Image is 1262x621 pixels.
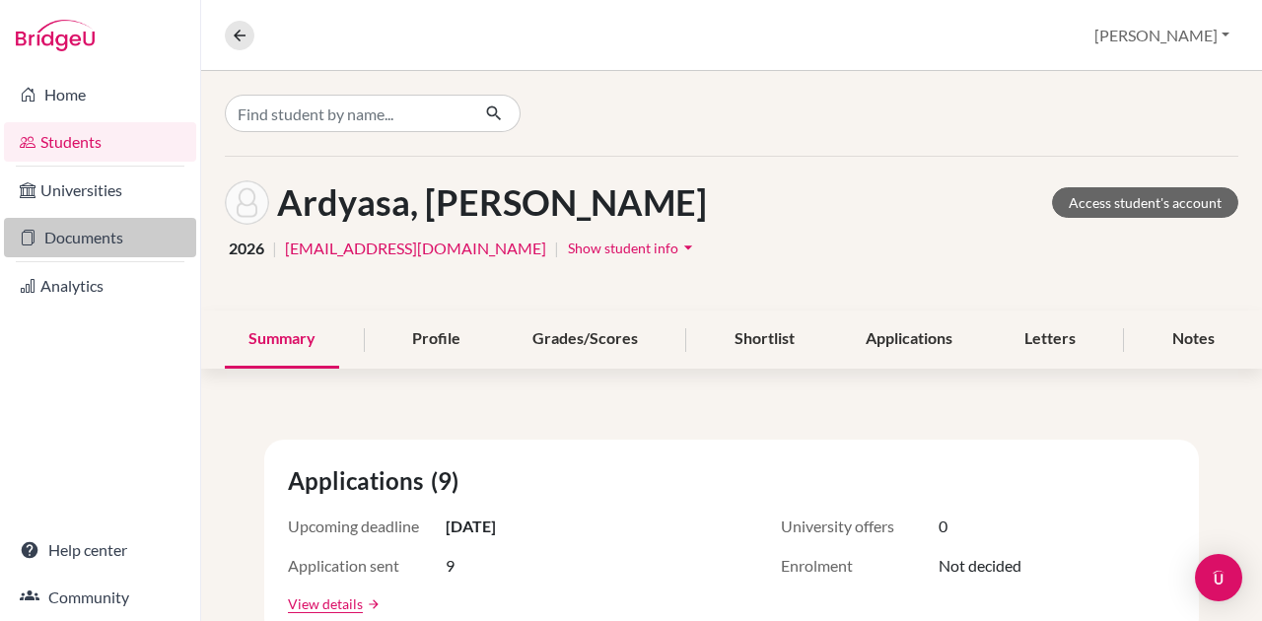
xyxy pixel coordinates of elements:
[509,310,662,369] div: Grades/Scores
[288,515,446,538] span: Upcoming deadline
[229,237,264,260] span: 2026
[1195,554,1242,601] div: Open Intercom Messenger
[678,238,698,257] i: arrow_drop_down
[1149,310,1238,369] div: Notes
[781,515,939,538] span: University offers
[4,218,196,257] a: Documents
[1001,310,1099,369] div: Letters
[939,515,947,538] span: 0
[781,554,939,578] span: Enrolment
[568,240,678,256] span: Show student info
[446,554,455,578] span: 9
[4,578,196,617] a: Community
[4,122,196,162] a: Students
[1086,17,1238,54] button: [PERSON_NAME]
[272,237,277,260] span: |
[4,75,196,114] a: Home
[431,463,466,499] span: (9)
[4,171,196,210] a: Universities
[711,310,818,369] div: Shortlist
[288,554,446,578] span: Application sent
[288,593,363,614] a: View details
[277,181,707,224] h1: Ardyasa, [PERSON_NAME]
[225,95,469,132] input: Find student by name...
[225,180,269,225] img: Azalea Della Ardyasa's avatar
[288,463,431,499] span: Applications
[1052,187,1238,218] a: Access student's account
[554,237,559,260] span: |
[285,237,546,260] a: [EMAIL_ADDRESS][DOMAIN_NAME]
[363,597,381,611] a: arrow_forward
[225,310,339,369] div: Summary
[842,310,976,369] div: Applications
[446,515,496,538] span: [DATE]
[16,20,95,51] img: Bridge-U
[939,554,1021,578] span: Not decided
[4,266,196,306] a: Analytics
[567,233,699,263] button: Show student infoarrow_drop_down
[4,530,196,570] a: Help center
[388,310,484,369] div: Profile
